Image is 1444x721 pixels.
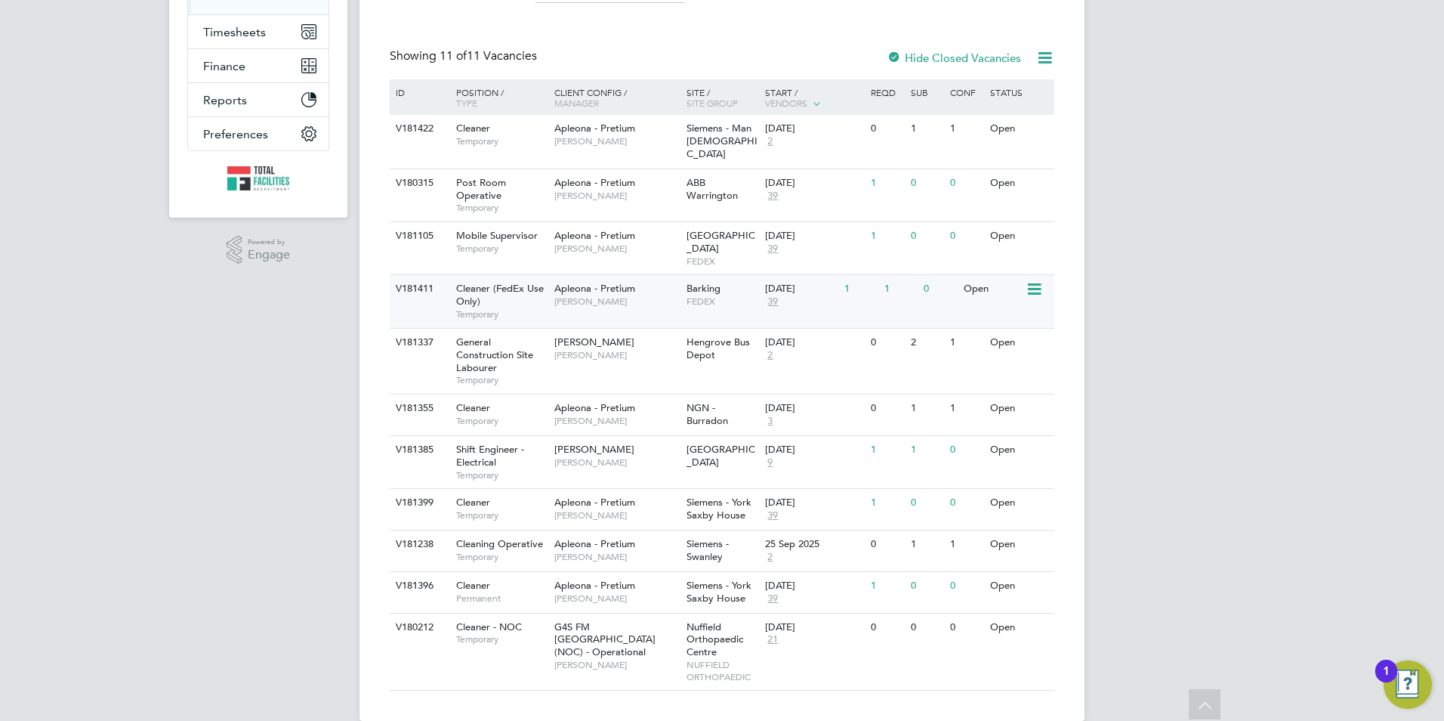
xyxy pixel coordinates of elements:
[683,79,762,116] div: Site /
[456,122,490,135] span: Cleaner
[456,336,533,374] span: General Construction Site Labourer
[392,115,445,143] div: V181422
[765,230,863,243] div: [DATE]
[392,531,445,559] div: V181238
[1384,661,1432,709] button: Open Resource Center, 1 new notification
[867,531,906,559] div: 0
[765,135,775,148] span: 2
[687,659,758,682] span: NUFFIELD ORTHOPAEDIC
[986,115,1052,143] div: Open
[765,456,775,469] span: 9
[554,443,634,456] span: [PERSON_NAME]
[456,579,490,592] span: Cleaner
[765,633,780,646] span: 21
[687,229,755,255] span: [GEOGRAPHIC_DATA]
[765,349,775,362] span: 2
[554,509,679,521] span: [PERSON_NAME]
[456,202,547,214] span: Temporary
[765,283,837,296] div: [DATE]
[687,496,751,521] span: Siemens - York Saxby House
[456,620,522,633] span: Cleaner - NOC
[445,79,551,116] div: Position /
[765,190,780,203] span: 39
[867,329,906,357] div: 0
[765,415,775,428] span: 3
[887,51,1021,65] label: Hide Closed Vacancies
[986,614,1052,642] div: Open
[765,497,863,509] div: [DATE]
[554,97,599,109] span: Manager
[867,115,906,143] div: 0
[946,329,986,357] div: 1
[907,436,946,464] div: 1
[986,531,1052,559] div: Open
[554,456,679,469] span: [PERSON_NAME]
[765,509,780,522] span: 39
[554,122,635,135] span: Apleona - Pretium
[687,336,750,361] span: Hengrove Bus Depot
[907,79,946,105] div: Sub
[946,395,986,422] div: 1
[687,537,729,563] span: Siemens - Swanley
[392,436,445,464] div: V181385
[946,222,986,250] div: 0
[554,243,679,255] span: [PERSON_NAME]
[687,296,758,308] span: FEDEX
[554,336,634,348] span: [PERSON_NAME]
[881,275,920,303] div: 1
[867,395,906,422] div: 0
[867,436,906,464] div: 1
[554,401,635,414] span: Apleona - Pretium
[907,614,946,642] div: 0
[440,48,467,63] span: 11 of
[986,489,1052,517] div: Open
[188,117,329,150] button: Preferences
[907,489,946,517] div: 0
[248,249,290,261] span: Engage
[456,415,547,427] span: Temporary
[867,79,906,105] div: Reqd
[687,443,755,469] span: [GEOGRAPHIC_DATA]
[907,395,946,422] div: 1
[867,489,906,517] div: 1
[456,229,538,242] span: Mobile Supervisor
[203,59,245,73] span: Finance
[960,275,1026,303] div: Open
[392,169,445,197] div: V180315
[188,83,329,116] button: Reports
[456,176,506,202] span: Post Room Operative
[946,572,986,600] div: 0
[554,415,679,427] span: [PERSON_NAME]
[456,496,490,509] span: Cleaner
[392,275,445,303] div: V181411
[765,243,780,255] span: 39
[554,190,679,202] span: [PERSON_NAME]
[456,401,490,414] span: Cleaner
[554,296,679,308] span: [PERSON_NAME]
[392,222,445,250] div: V181105
[456,374,547,386] span: Temporary
[456,97,477,109] span: Type
[248,236,290,249] span: Powered by
[227,236,291,265] a: Powered byEngage
[946,531,986,559] div: 1
[203,25,266,39] span: Timesheets
[986,79,1052,105] div: Status
[554,537,635,550] span: Apleona - Pretium
[187,166,329,190] a: Go to home page
[765,444,863,456] div: [DATE]
[188,49,329,82] button: Finance
[456,551,547,563] span: Temporary
[554,176,635,189] span: Apleona - Pretium
[907,222,946,250] div: 0
[946,614,986,642] div: 0
[440,48,537,63] span: 11 Vacancies
[765,177,863,190] div: [DATE]
[392,614,445,642] div: V180212
[392,329,445,357] div: V181337
[765,593,780,605] span: 39
[765,538,863,551] div: 25 Sep 2025
[765,621,863,634] div: [DATE]
[687,255,758,268] span: FEDEX
[687,176,738,202] span: ABB Warrington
